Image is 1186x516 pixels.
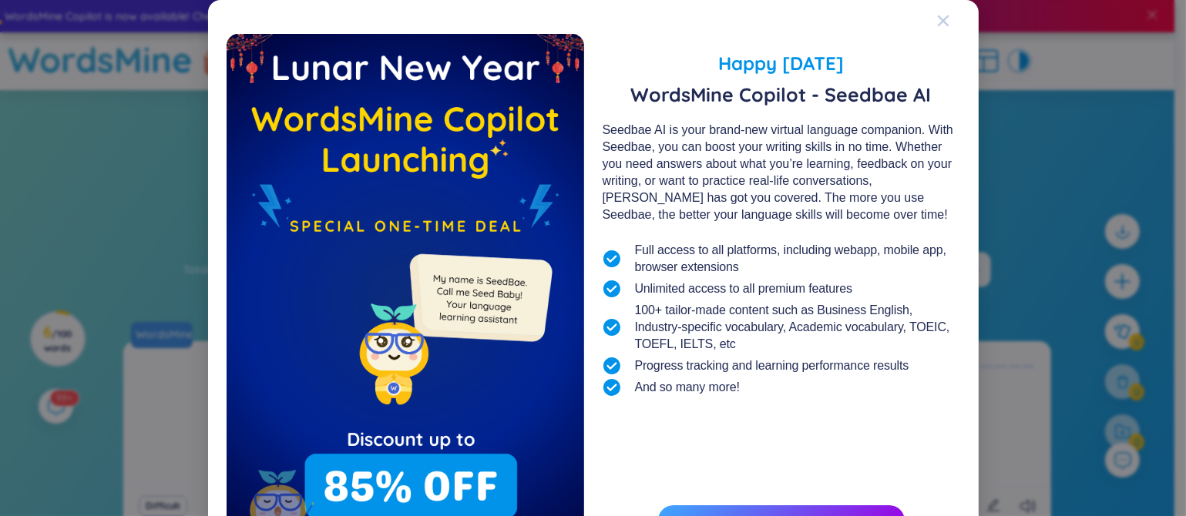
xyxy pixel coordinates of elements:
div: Seedbae AI is your brand-new virtual language companion. With Seedbae, you can boost your writing... [603,122,960,223]
span: 100+ tailor-made content such as Business English, Industry-specific vocabulary, Academic vocabul... [635,302,960,353]
span: And so many more! [635,379,740,396]
span: Unlimited access to all premium features [635,280,853,297]
span: Happy [DATE] [603,49,960,77]
span: Progress tracking and learning performance results [635,357,909,374]
span: Full access to all platforms, including webapp, mobile app, browser extensions [635,242,960,276]
img: minionSeedbaeMessage.35ffe99e.png [402,223,556,376]
span: WordsMine Copilot - Seedbae AI [603,83,960,106]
